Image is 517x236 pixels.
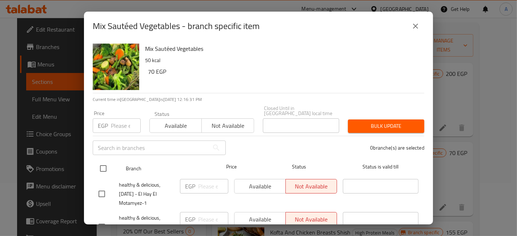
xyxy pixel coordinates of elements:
[93,96,424,103] p: Current time in [GEOGRAPHIC_DATA] is [DATE] 12:16:31 PM
[149,118,202,133] button: Available
[205,121,251,131] span: Not available
[126,164,201,173] span: Branch
[407,17,424,35] button: close
[185,215,195,224] p: EGP
[145,56,418,65] p: 50 kcal
[93,44,139,90] img: Mix Sautéed Vegetables
[207,162,256,171] span: Price
[185,182,195,191] p: EGP
[93,141,209,155] input: Search in branches
[145,44,418,54] h6: Mix Sautéed Vegetables
[153,121,199,131] span: Available
[98,121,108,130] p: EGP
[343,162,418,171] span: Status is valid till
[348,119,424,133] button: Bulk update
[370,144,424,151] p: 0 branche(s) are selected
[148,66,418,77] h6: 70 EGP
[119,180,174,208] span: healthy & delicious, [DATE] - El Hay El Motamyez-1
[201,118,254,133] button: Not available
[261,162,337,171] span: Status
[198,212,228,227] input: Please enter price
[198,179,228,194] input: Please enter price
[354,122,418,131] span: Bulk update
[111,118,141,133] input: Please enter price
[93,20,260,32] h2: Mix Sautéed Vegetables - branch specific item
